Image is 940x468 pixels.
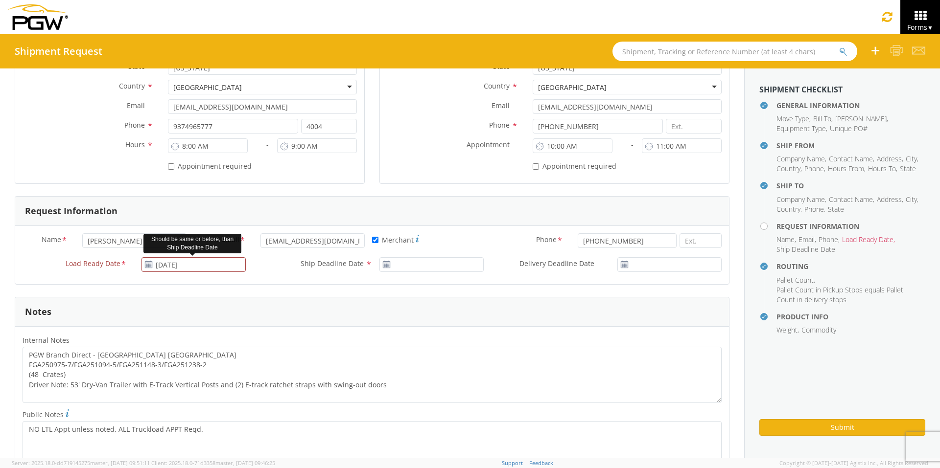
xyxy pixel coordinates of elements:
span: Pallet Count in Pickup Stops equals Pallet Count in delivery stops [776,285,903,304]
li: , [804,164,825,174]
span: Phone [489,120,510,130]
span: Internal Notes [23,335,70,345]
span: Ship Deadline Date [301,259,364,268]
li: , [776,154,826,164]
span: Weight [776,325,798,334]
li: , [776,164,802,174]
li: , [813,114,833,124]
h4: Product Info [776,313,925,320]
span: Phone [536,235,557,246]
h3: Request Information [25,206,117,216]
span: Load Ready Date [66,259,120,270]
li: , [828,164,866,174]
li: , [877,195,903,204]
span: Phone [124,120,145,130]
img: pgw-form-logo-1aaa8060b1cc70fad034.png [7,4,68,30]
span: Commodity [801,325,836,334]
li: , [804,204,825,214]
h3: Notes [25,307,51,317]
span: State [828,204,844,214]
a: Support [502,459,523,467]
li: , [906,154,918,164]
input: Ext. [301,119,357,134]
span: Move Type [776,114,809,123]
span: Appointment [467,140,510,149]
li: , [776,204,802,214]
li: , [906,195,918,204]
li: , [799,235,816,245]
span: Contact Name [829,195,873,204]
input: Merchant [372,237,378,243]
span: City [906,195,917,204]
li: , [776,114,811,124]
span: Phone [804,204,824,214]
li: , [776,235,796,245]
h4: Routing [776,263,925,270]
li: , [835,114,888,124]
span: Country [484,81,510,90]
span: Email [127,101,145,110]
div: [GEOGRAPHIC_DATA] [173,83,242,92]
span: Company Name [776,195,825,204]
span: Client: 2025.18.0-71d3358 [151,459,275,467]
span: State [900,164,916,173]
span: master, [DATE] 09:46:25 [215,459,275,467]
button: Submit [759,419,925,436]
li: , [776,325,799,335]
li: , [829,195,874,204]
span: Phone [819,235,838,244]
li: , [842,235,895,245]
span: Name [776,235,795,244]
span: Address [877,195,902,204]
label: Appointment required [168,160,254,171]
span: Load Ready Date [842,235,893,244]
input: Appointment required [533,163,539,170]
input: Ext. [666,119,722,134]
span: [PERSON_NAME] [835,114,887,123]
h4: Request Information [776,223,925,230]
span: Hours From [828,164,864,173]
span: Email [492,101,510,110]
h4: Ship To [776,182,925,189]
span: Unique PO# [830,124,868,133]
span: Delivery Deadline Date [519,259,594,268]
input: Ext. [680,233,722,248]
span: Name [42,235,61,246]
h4: Shipment Request [15,46,102,57]
input: Shipment, Tracking or Reference Number (at least 4 chars) [612,42,857,61]
span: ▼ [927,23,933,32]
div: [GEOGRAPHIC_DATA] [538,83,607,92]
li: , [829,154,874,164]
li: , [877,154,903,164]
li: , [776,195,826,204]
span: Contact Name [829,154,873,163]
span: Public Notes [23,410,64,419]
span: Forms [907,22,933,32]
span: Bill To [813,114,831,123]
li: , [776,275,815,285]
label: Merchant [372,233,419,245]
span: Country [119,81,145,90]
span: Equipment Type [776,124,826,133]
label: Appointment required [533,160,618,171]
span: City [906,154,917,163]
span: Hours [125,140,145,149]
span: Ship Deadline Date [776,245,835,254]
span: Email [799,235,815,244]
a: Feedback [529,459,553,467]
span: Copyright © [DATE]-[DATE] Agistix Inc., All Rights Reserved [779,459,928,467]
span: master, [DATE] 09:51:11 [90,459,150,467]
li: , [776,124,827,134]
span: Pallet Count [776,275,814,285]
span: - [266,140,269,149]
span: Phone [804,164,824,173]
span: - [631,140,634,149]
span: Server: 2025.18.0-dd719145275 [12,459,150,467]
h4: Ship From [776,142,925,149]
li: , [868,164,897,174]
li: , [819,235,840,245]
span: Company Name [776,154,825,163]
span: Address [877,154,902,163]
input: Appointment required [168,163,174,170]
span: Country [776,164,800,173]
